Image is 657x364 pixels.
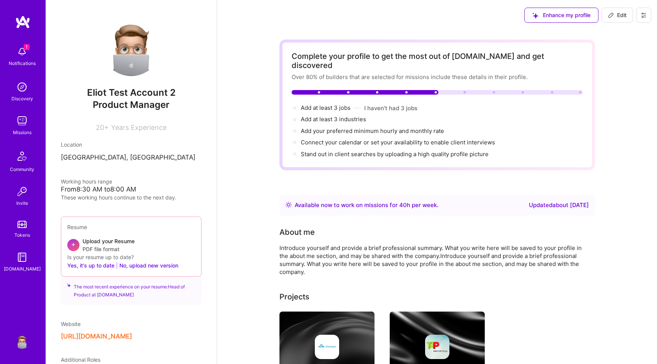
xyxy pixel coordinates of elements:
[292,73,583,81] div: Over 80% of builders that are selected for missions include these details in their profile.
[279,226,315,238] div: About me
[61,332,132,340] button: [URL][DOMAIN_NAME]
[67,283,71,288] i: icon SuggestedTeams
[11,95,33,103] div: Discovery
[67,261,114,270] button: Yes, it's up to date
[10,165,34,173] div: Community
[601,8,633,23] button: Edit
[13,334,32,349] a: User Avatar
[24,44,30,50] span: 1
[14,250,30,265] img: guide book
[301,139,495,146] span: Connect your calendar or set your availability to enable client interviews
[17,221,27,228] img: tokens
[15,15,30,29] img: logo
[67,224,87,230] span: Resume
[71,240,76,248] span: +
[399,201,407,209] span: 40
[532,11,590,19] span: Enhance my profile
[295,201,438,210] div: Available now to work on missions for h per week .
[301,116,366,123] span: Add at least 3 industries
[93,99,170,110] span: Product Manager
[301,127,444,135] span: Add your preferred minimum hourly and monthly rate
[61,178,112,185] span: Working hours range
[101,15,162,76] img: User Avatar
[14,79,30,95] img: discovery
[529,201,589,210] div: Updated about [DATE]
[425,335,449,359] img: Company logo
[61,185,202,193] div: From 8:30 AM to 8:00 AM
[524,8,598,23] button: Enhance my profile
[61,87,202,98] span: Eliot Test Account 2
[14,334,30,349] img: User Avatar
[83,245,135,253] span: PDF file format
[292,52,583,70] div: Complete your profile to get the most out of [DOMAIN_NAME] and get discovered
[315,335,339,359] img: Company logo
[9,59,36,67] div: Notifications
[111,123,167,131] span: Years Experience
[14,231,30,239] div: Tokens
[279,291,309,302] div: Projects
[67,253,195,261] div: Is your resume up to date?
[286,202,292,208] img: Availability
[532,13,538,19] i: icon SuggestedTeams
[61,141,202,149] div: Location
[4,265,41,273] div: [DOMAIN_NAME]
[83,237,135,253] div: Upload your Resume
[61,272,202,305] div: The most recent experience on your resume: Head of Product at [DOMAIN_NAME]
[61,356,100,363] span: Additional Roles
[61,321,81,327] span: Website
[96,123,109,131] span: 20+
[67,237,195,253] div: +Upload your ResumePDF file format
[13,147,31,165] img: Community
[13,128,32,136] div: Missions
[61,193,202,201] div: These working hours continue to the next day.
[16,199,28,207] div: Invite
[61,153,202,162] p: [GEOGRAPHIC_DATA], [GEOGRAPHIC_DATA]
[608,11,627,19] span: Edit
[279,244,584,276] div: Introduce yourself and provide a brief professional summary. What you write here will be saved to...
[301,150,489,158] div: Stand out in client searches by uploading a high quality profile picture
[14,184,30,199] img: Invite
[14,44,30,59] img: bell
[116,261,118,269] span: |
[301,104,351,111] span: Add at least 3 jobs
[364,104,417,112] button: I haven't had 3 jobs
[119,261,178,270] button: No, upload new version
[14,113,30,128] img: teamwork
